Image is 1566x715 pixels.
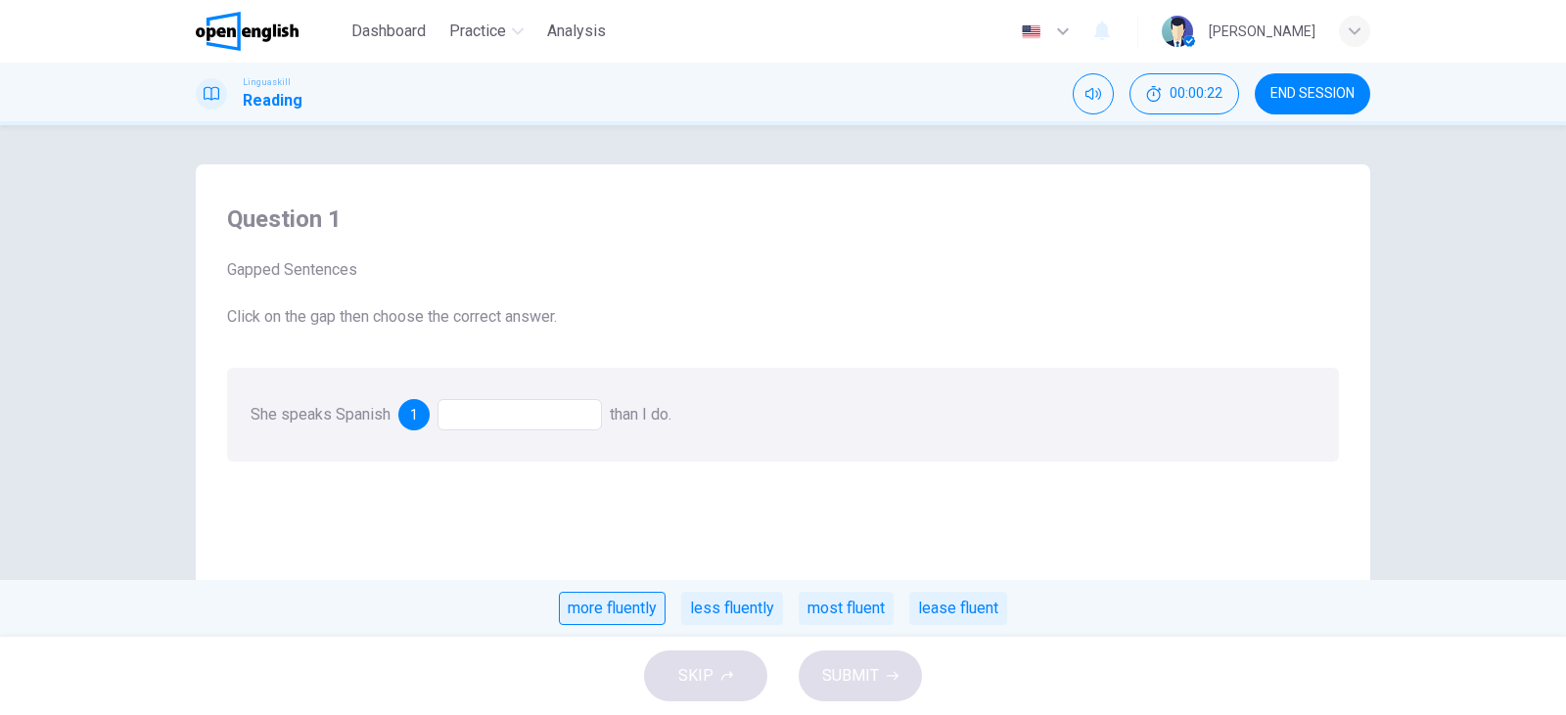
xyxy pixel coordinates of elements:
h4: Question 1 [227,203,1339,235]
a: OpenEnglish logo [196,12,344,51]
span: Dashboard [351,20,426,43]
div: Hide [1129,73,1239,114]
span: 1 [410,408,418,422]
img: en [1019,24,1043,39]
div: most fluent [799,592,894,625]
span: She speaks Spanish [251,405,391,424]
span: Click on the gap then choose the correct answer. [227,305,1339,329]
div: [PERSON_NAME] [1209,20,1315,43]
div: lease fluent [909,592,1007,625]
span: END SESSION [1270,86,1355,102]
span: Analysis [547,20,606,43]
img: Profile picture [1162,16,1193,47]
img: OpenEnglish logo [196,12,299,51]
button: Analysis [539,14,614,49]
span: 00:00:22 [1170,86,1222,102]
span: Gapped Sentences [227,258,1339,282]
span: than I do. [610,405,671,424]
button: END SESSION [1255,73,1370,114]
button: Dashboard [344,14,434,49]
h1: Reading [243,89,302,112]
span: Practice [449,20,506,43]
div: Mute [1073,73,1114,114]
span: Linguaskill [243,75,291,89]
div: less fluently [681,592,783,625]
div: more fluently [559,592,666,625]
button: Practice [441,14,531,49]
button: 00:00:22 [1129,73,1239,114]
